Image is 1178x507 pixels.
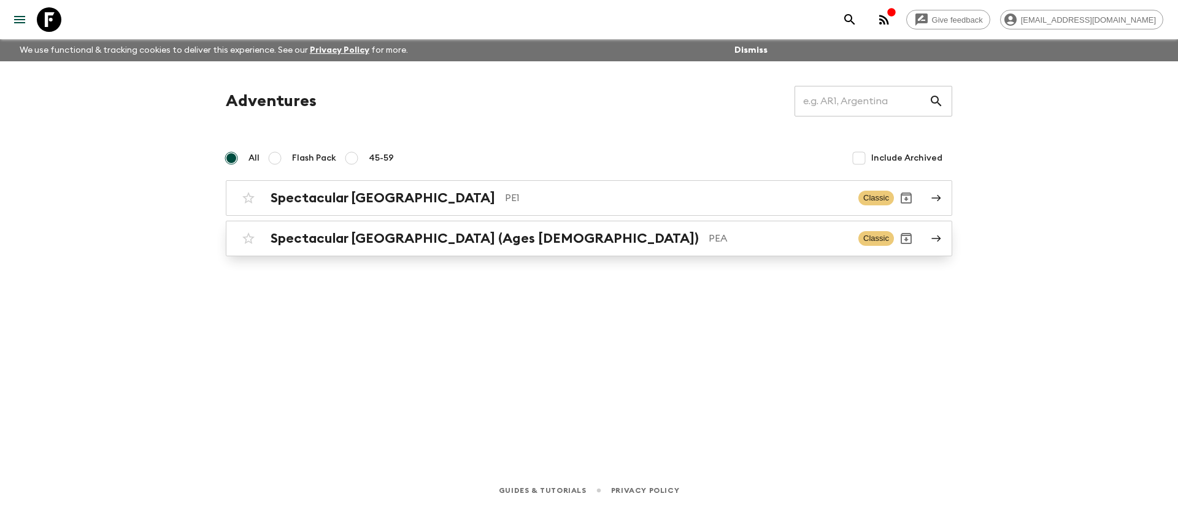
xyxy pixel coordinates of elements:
[310,46,369,55] a: Privacy Policy
[858,231,894,246] span: Classic
[1000,10,1163,29] div: [EMAIL_ADDRESS][DOMAIN_NAME]
[226,180,952,216] a: Spectacular [GEOGRAPHIC_DATA]PE1ClassicArchive
[226,221,952,256] a: Spectacular [GEOGRAPHIC_DATA] (Ages [DEMOGRAPHIC_DATA])PEAClassicArchive
[611,484,679,497] a: Privacy Policy
[7,7,32,32] button: menu
[858,191,894,205] span: Classic
[795,84,929,118] input: e.g. AR1, Argentina
[15,39,413,61] p: We use functional & tracking cookies to deliver this experience. See our for more.
[709,231,849,246] p: PEA
[731,42,771,59] button: Dismiss
[894,186,918,210] button: Archive
[871,152,942,164] span: Include Archived
[292,152,336,164] span: Flash Pack
[271,190,495,206] h2: Spectacular [GEOGRAPHIC_DATA]
[925,15,990,25] span: Give feedback
[894,226,918,251] button: Archive
[499,484,587,497] a: Guides & Tutorials
[271,231,699,246] h2: Spectacular [GEOGRAPHIC_DATA] (Ages [DEMOGRAPHIC_DATA])
[906,10,990,29] a: Give feedback
[369,152,394,164] span: 45-59
[1014,15,1163,25] span: [EMAIL_ADDRESS][DOMAIN_NAME]
[505,191,849,205] p: PE1
[226,89,317,113] h1: Adventures
[248,152,260,164] span: All
[837,7,862,32] button: search adventures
